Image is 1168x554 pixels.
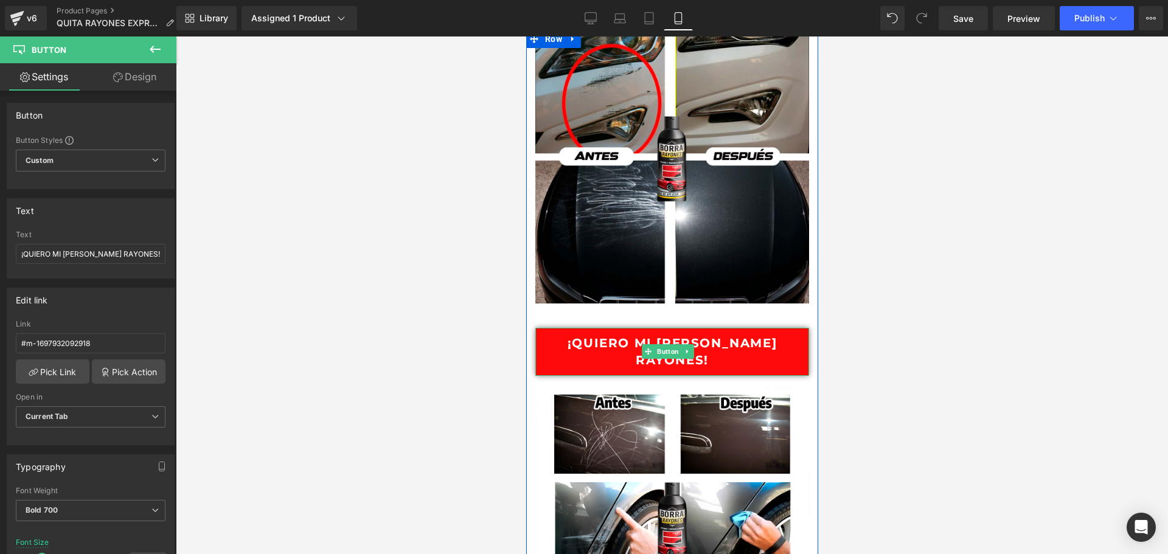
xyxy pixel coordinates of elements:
[16,320,165,328] div: Link
[1007,12,1040,25] span: Preview
[5,6,47,30] a: v6
[128,308,155,322] span: Button
[1074,13,1105,23] span: Publish
[200,13,228,24] span: Library
[16,486,165,495] div: Font Weight
[57,18,161,28] span: QUITA RAYONES EXPRESS
[92,359,165,384] a: Pick Action
[16,199,34,216] div: Text
[176,6,237,30] a: New Library
[251,12,347,24] div: Assigned 1 Product
[22,298,270,333] span: ¡QUIERO MI [PERSON_NAME] RAYONES!
[634,6,664,30] a: Tablet
[605,6,634,30] a: Laptop
[16,538,49,547] div: Font Size
[664,6,693,30] a: Mobile
[32,45,66,55] span: Button
[16,393,165,401] div: Open in
[26,156,54,166] b: Custom
[16,135,165,145] div: Button Styles
[909,6,934,30] button: Redo
[16,333,165,353] input: https://your-shop.myshopify.com
[26,412,69,421] b: Current Tab
[91,63,179,91] a: Design
[576,6,605,30] a: Desktop
[16,230,165,239] div: Text
[993,6,1055,30] a: Preview
[16,359,89,384] a: Pick Link
[16,288,48,305] div: Edit link
[953,12,973,25] span: Save
[155,308,167,322] a: Expand / Collapse
[1139,6,1163,30] button: More
[16,103,43,120] div: Button
[1060,6,1134,30] button: Publish
[16,455,66,472] div: Typography
[57,6,184,16] a: Product Pages
[26,505,58,514] b: Bold 700
[880,6,905,30] button: Undo
[1127,513,1156,542] div: Open Intercom Messenger
[24,10,40,26] div: v6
